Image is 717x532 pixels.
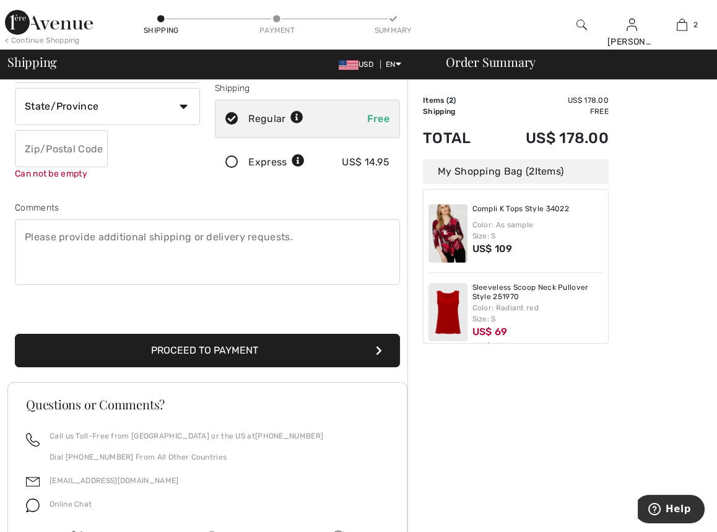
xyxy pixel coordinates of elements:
[367,113,389,124] span: Free
[472,302,604,325] div: Color: Radiant red Size: S
[607,35,656,48] div: [PERSON_NAME]
[215,82,400,95] div: Shipping
[576,17,587,32] img: search the website
[423,117,491,159] td: Total
[50,476,178,485] a: [EMAIL_ADDRESS][DOMAIN_NAME]
[248,111,303,126] div: Regular
[472,219,604,242] div: Color: As sample Size: S
[423,159,609,184] div: My Shopping Bag ( Items)
[449,96,453,105] span: 2
[26,433,40,447] img: call
[15,201,400,214] div: Comments
[677,17,687,32] img: My Bag
[259,25,296,36] div: Payment
[627,17,637,32] img: My Info
[423,106,491,117] td: Shipping
[431,56,710,68] div: Order Summary
[339,60,358,70] img: US Dollar
[50,430,323,442] p: Call us Toll-Free from [GEOGRAPHIC_DATA] or the US at
[7,56,57,68] span: Shipping
[428,204,467,263] img: Compli K Tops Style 34022
[255,432,323,440] a: [PHONE_NUMBER]
[26,499,40,512] img: chat
[15,167,108,180] div: Can not be empty
[472,204,570,214] a: Compli K Tops Style 34022
[386,60,401,69] span: EN
[491,106,609,117] td: Free
[472,243,513,255] span: US$ 109
[50,500,92,508] span: Online Chat
[50,451,323,463] p: Dial [PHONE_NUMBER] From All Other Countries
[375,25,412,36] div: Summary
[142,25,180,36] div: Shipping
[491,117,609,159] td: US$ 178.00
[638,495,705,526] iframe: Opens a widget where you can find more information
[5,10,93,35] img: 1ère Avenue
[26,398,389,411] h3: Questions or Comments?
[26,475,40,489] img: email
[428,283,467,341] img: Sleeveless Scoop Neck Pullover Style 251970
[472,283,604,302] a: Sleeveless Scoop Neck Pullover Style 251970
[491,95,609,106] td: US$ 178.00
[339,60,378,69] span: USD
[472,341,506,352] s: US$ 99
[658,17,706,32] a: 2
[529,165,534,177] span: 2
[15,334,400,367] button: Proceed to Payment
[627,19,637,30] a: Sign In
[342,155,389,170] div: US$ 14.95
[15,130,108,167] input: Zip/Postal Code
[423,95,491,106] td: Items ( )
[248,155,305,170] div: Express
[693,19,698,30] span: 2
[472,326,508,338] span: US$ 69
[5,35,80,46] div: < Continue Shopping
